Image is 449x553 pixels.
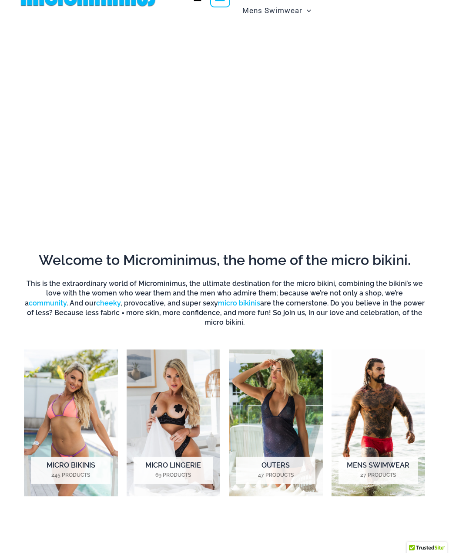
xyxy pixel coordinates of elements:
h2: Welcome to Microminimus, the home of the micro bikini. [24,251,425,269]
h2: Mens Swimwear [338,457,418,484]
img: Micro Bikinis [24,349,118,497]
a: micro bikinis [218,299,260,307]
a: Visit product category Micro Lingerie [127,349,221,497]
mark: 27 Products [338,471,418,479]
a: cheeky [96,299,121,307]
mark: 47 Products [236,471,315,479]
img: Micro Lingerie [127,349,221,497]
img: Outers [229,349,323,497]
a: community [29,299,67,307]
a: Visit product category Outers [229,349,323,497]
mark: 69 Products [134,471,213,479]
mark: 245 Products [31,471,111,479]
h6: This is the extraordinary world of Microminimus, the ultimate destination for the micro bikini, c... [24,279,425,328]
a: Visit product category Micro Bikinis [24,349,118,497]
h2: Outers [236,457,315,484]
h2: Micro Lingerie [134,457,213,484]
img: Mens Swimwear [332,349,426,497]
h2: Micro Bikinis [31,457,111,484]
a: Visit product category Mens Swimwear [332,349,426,497]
